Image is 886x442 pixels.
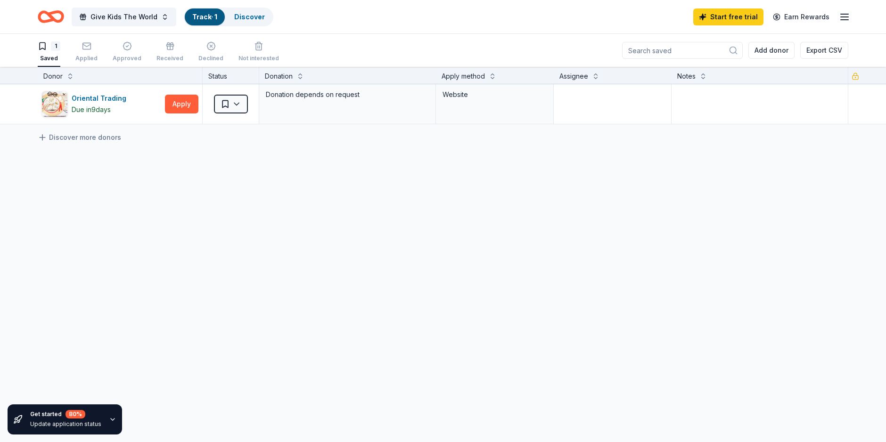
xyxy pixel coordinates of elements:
button: Applied [75,38,98,67]
div: 1 [51,41,60,51]
a: Start free trial [693,8,763,25]
div: Applied [75,55,98,62]
div: Oriental Trading [72,93,130,104]
div: Donation [265,71,293,82]
button: Image for Oriental TradingOriental TradingDue in9days [41,91,161,117]
button: Approved [113,38,141,67]
a: Home [38,6,64,28]
button: Give Kids The World [72,8,176,26]
button: Apply [165,95,198,113]
button: Export CSV [800,42,848,59]
div: Declined [198,55,223,62]
a: Track· 1 [192,13,217,21]
button: Not interested [238,38,279,67]
button: Track· 1Discover [184,8,273,26]
div: Approved [113,55,141,62]
input: Search saved [622,42,743,59]
div: Donation depends on request [265,88,430,101]
a: Discover more donors [38,132,121,143]
div: Due in 9 days [72,104,111,115]
div: Notes [677,71,696,82]
button: Add donor [748,42,795,59]
div: Assignee [559,71,588,82]
div: Donor [43,71,63,82]
button: Received [156,38,183,67]
div: Received [156,55,183,62]
img: Image for Oriental Trading [42,91,67,117]
div: Update application status [30,420,101,428]
button: Declined [198,38,223,67]
div: Get started [30,410,101,418]
div: Status [203,67,259,84]
a: Earn Rewards [767,8,835,25]
a: Discover [234,13,265,21]
span: Give Kids The World [90,11,157,23]
div: 80 % [66,410,85,418]
div: Website [443,89,547,100]
button: 1Saved [38,38,60,67]
div: Apply method [442,71,485,82]
div: Saved [38,55,60,62]
div: Not interested [238,55,279,62]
